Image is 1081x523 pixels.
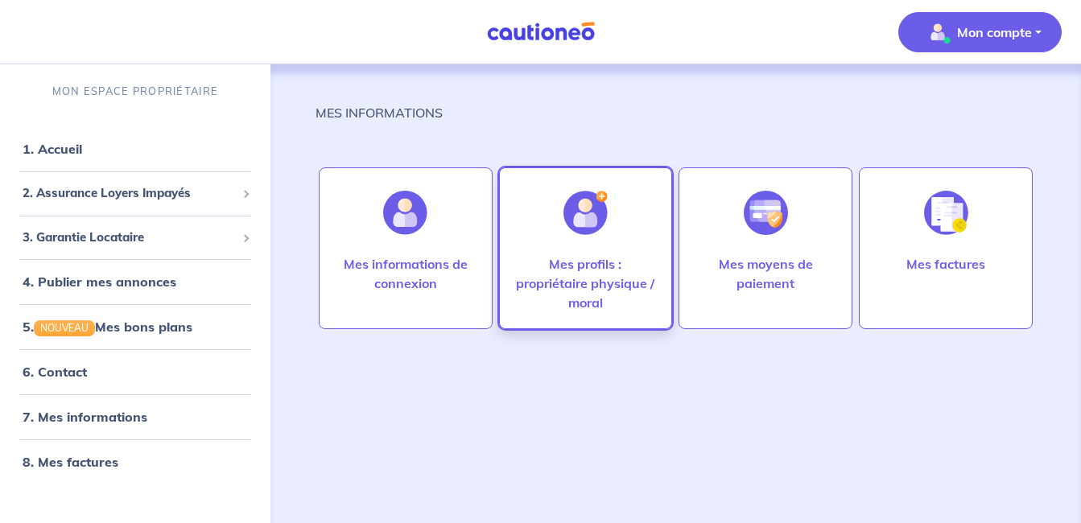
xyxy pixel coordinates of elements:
a: 7. Mes informations [23,409,147,425]
span: 3. Garantie Locataire [23,229,236,247]
p: MON ESPACE PROPRIÉTAIRE [52,84,218,99]
p: Mes factures [906,254,985,274]
img: illu_invoice.svg [924,191,968,235]
a: 8. Mes factures [23,454,118,470]
button: illu_account_valid_menu.svgMon compte [898,12,1062,52]
div: 4. Publier mes annonces [6,266,264,298]
p: Mon compte [957,23,1032,42]
p: MES INFORMATIONS [316,103,443,122]
div: 1. Accueil [6,133,264,165]
p: Mes profils : propriétaire physique / moral [516,254,656,312]
p: Mes moyens de paiement [695,254,836,293]
img: illu_account_add.svg [563,191,608,235]
div: 8. Mes factures [6,446,264,478]
div: 3. Garantie Locataire [6,222,264,253]
img: illu_account_valid_menu.svg [925,19,951,45]
p: Mes informations de connexion [336,254,476,293]
img: illu_account.svg [383,191,427,235]
div: 2. Assurance Loyers Impayés [6,178,264,209]
a: 5.NOUVEAUMes bons plans [23,319,192,335]
a: 6. Contact [23,364,87,380]
img: illu_credit_card_no_anim.svg [744,191,788,235]
a: 4. Publier mes annonces [23,274,176,290]
img: Cautioneo [481,22,601,42]
div: 5.NOUVEAUMes bons plans [6,311,264,343]
a: 1. Accueil [23,141,82,157]
span: 2. Assurance Loyers Impayés [23,184,236,203]
div: 7. Mes informations [6,401,264,433]
div: 6. Contact [6,356,264,388]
